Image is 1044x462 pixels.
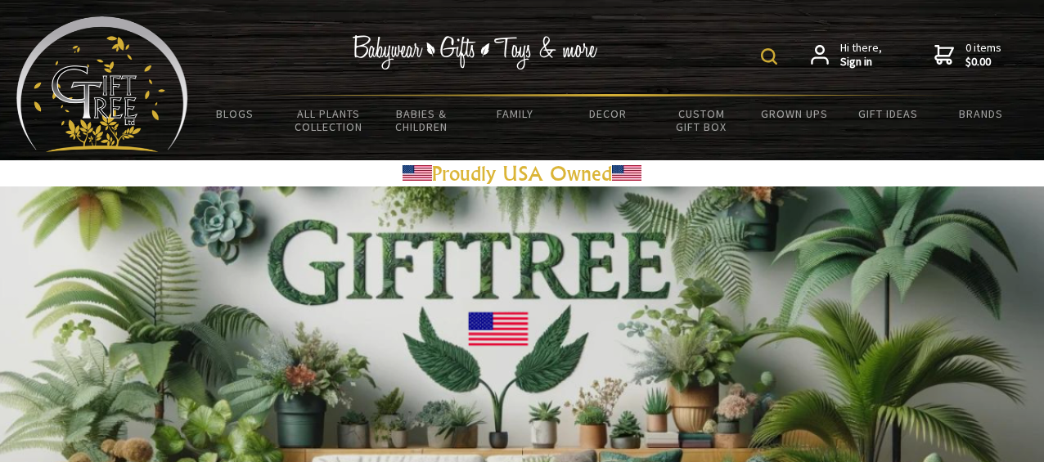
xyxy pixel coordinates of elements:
img: Babyware - Gifts - Toys and more... [16,16,188,152]
a: Babies & Children [375,96,468,144]
a: BLOGS [188,96,281,131]
a: Grown Ups [748,96,841,131]
span: Hi there, [840,41,882,70]
a: Hi there,Sign in [811,41,882,70]
img: product search [761,48,777,65]
strong: $0.00 [965,55,1001,70]
a: Brands [934,96,1028,131]
a: All Plants Collection [281,96,375,144]
strong: Sign in [840,55,882,70]
a: 0 items$0.00 [934,41,1001,70]
a: Family [468,96,561,131]
img: Babywear - Gifts - Toys & more [352,35,597,70]
a: Gift Ideas [841,96,934,131]
span: 0 items [965,40,1001,70]
a: Proudly USA Owned [432,161,612,186]
a: Decor [561,96,655,131]
a: Custom Gift Box [655,96,748,144]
